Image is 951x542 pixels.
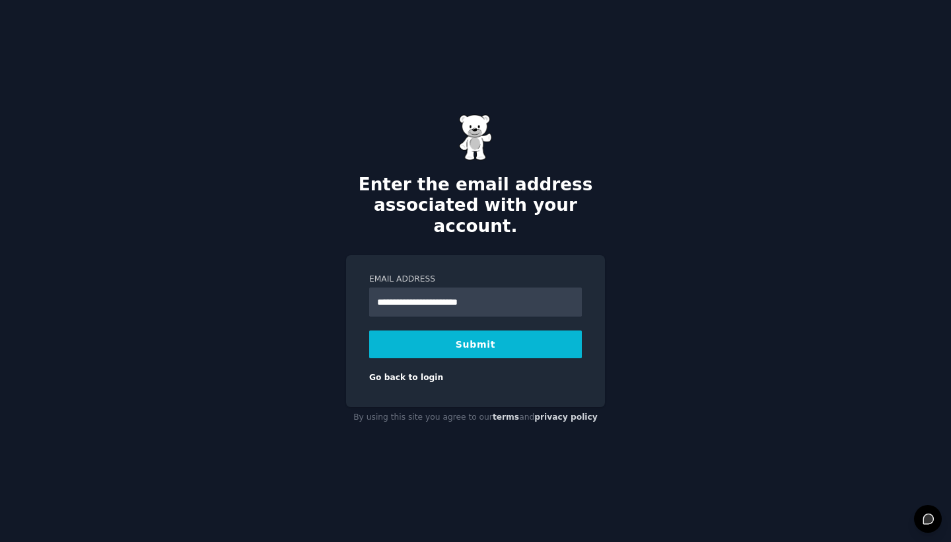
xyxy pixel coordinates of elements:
label: Email Address [369,274,582,286]
a: Go back to login [369,373,443,382]
a: privacy policy [534,412,598,422]
a: terms [493,412,519,422]
h2: Enter the email address associated with your account. [346,174,605,237]
div: By using this site you agree to our and [346,407,605,428]
button: Submit [369,330,582,358]
img: Gummy Bear [459,114,492,161]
